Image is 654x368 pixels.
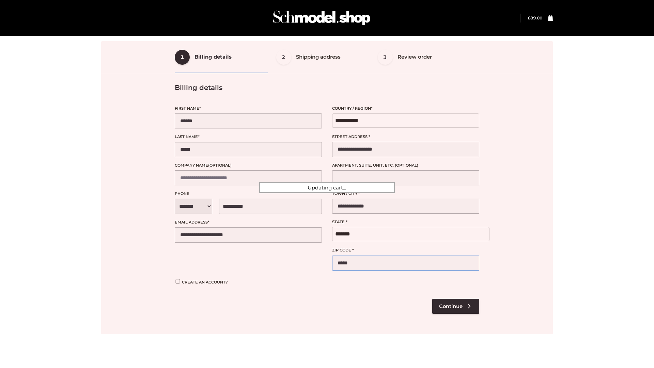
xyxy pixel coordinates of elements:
bdi: 89.00 [528,15,542,20]
span: £ [528,15,530,20]
a: £89.00 [528,15,542,20]
img: Schmodel Admin 964 [270,4,373,31]
div: Updating cart... [259,182,395,193]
